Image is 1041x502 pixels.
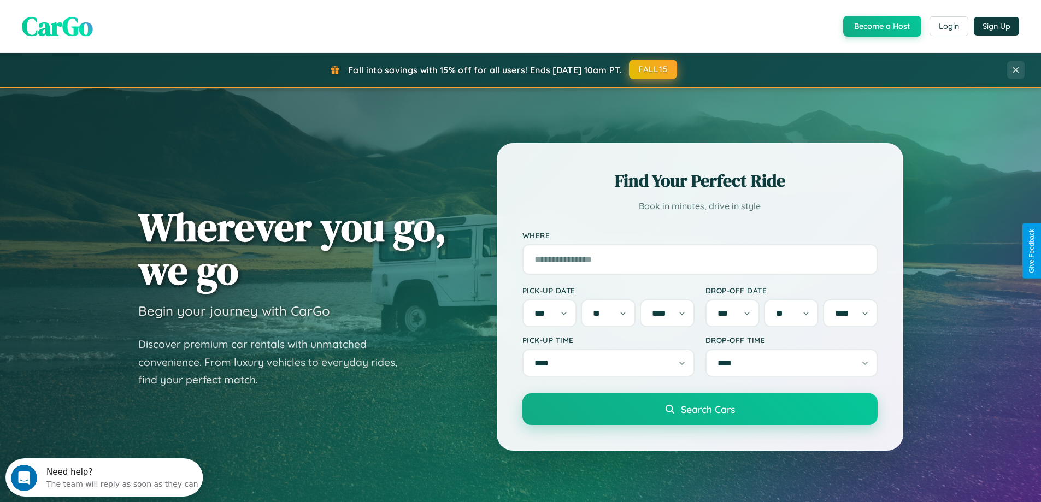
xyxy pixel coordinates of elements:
[974,17,1019,36] button: Sign Up
[41,18,193,29] div: The team will reply as soon as they can
[843,16,921,37] button: Become a Host
[11,465,37,491] iframe: Intercom live chat
[522,169,878,193] h2: Find Your Perfect Ride
[522,286,695,295] label: Pick-up Date
[4,4,203,34] div: Open Intercom Messenger
[681,403,735,415] span: Search Cars
[5,458,203,497] iframe: Intercom live chat discovery launcher
[522,198,878,214] p: Book in minutes, drive in style
[1028,229,1036,273] div: Give Feedback
[138,205,446,292] h1: Wherever you go, we go
[705,335,878,345] label: Drop-off Time
[522,393,878,425] button: Search Cars
[522,231,878,240] label: Where
[348,64,622,75] span: Fall into savings with 15% off for all users! Ends [DATE] 10am PT.
[522,335,695,345] label: Pick-up Time
[705,286,878,295] label: Drop-off Date
[41,9,193,18] div: Need help?
[138,335,411,389] p: Discover premium car rentals with unmatched convenience. From luxury vehicles to everyday rides, ...
[22,8,93,44] span: CarGo
[629,60,677,79] button: FALL15
[930,16,968,36] button: Login
[138,303,330,319] h3: Begin your journey with CarGo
